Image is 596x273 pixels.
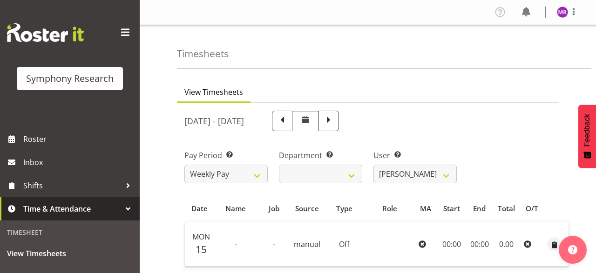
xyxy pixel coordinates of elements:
img: minu-rana11870.jpg [557,7,568,18]
td: 0.00 [493,222,521,266]
div: Timesheet [2,223,137,242]
span: Feedback [583,114,591,146]
div: Symphony Research [26,72,114,86]
span: manual [294,239,320,249]
span: - [273,239,275,249]
span: Role [382,203,397,214]
label: User [373,150,457,161]
span: 15 [196,243,207,256]
span: Name [225,203,246,214]
span: - [235,239,237,249]
label: Pay Period [184,150,268,161]
span: View Timesheets [184,87,243,98]
span: End [473,203,486,214]
span: Total [498,203,515,214]
button: Feedback - Show survey [578,105,596,168]
td: 00:00 [437,222,467,266]
span: Start [443,203,460,214]
a: View Timesheets [2,242,137,265]
td: Off [325,222,365,266]
span: Shifts [23,179,121,193]
span: View Timesheets [7,246,133,260]
span: Time & Attendance [23,202,121,216]
span: Source [295,203,319,214]
h4: Timesheets [177,48,229,59]
label: Department [279,150,362,161]
img: help-xxl-2.png [568,245,577,254]
span: Date [191,203,208,214]
h5: [DATE] - [DATE] [184,116,244,126]
span: O/T [526,203,538,214]
td: 00:00 [467,222,493,266]
span: Job [269,203,279,214]
span: MA [420,203,431,214]
span: Inbox [23,155,135,169]
span: Mon [192,232,210,242]
span: Roster [23,132,135,146]
img: Rosterit website logo [7,23,84,42]
span: Type [336,203,352,214]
